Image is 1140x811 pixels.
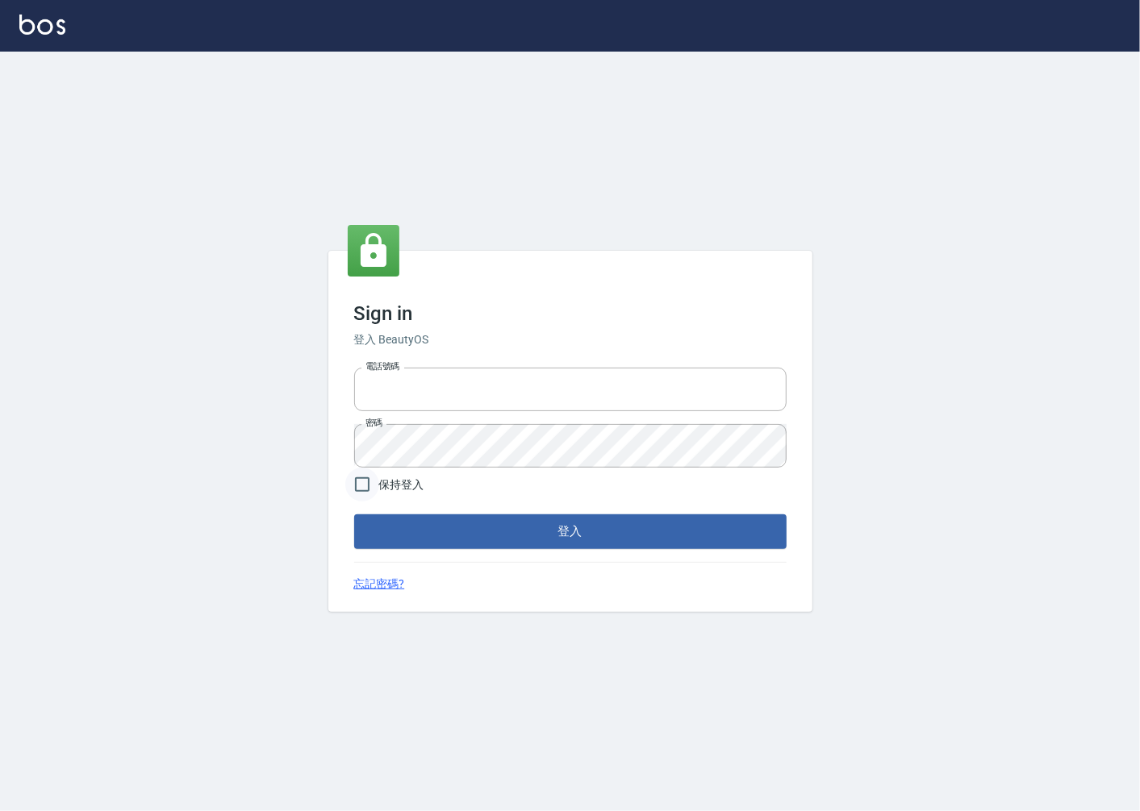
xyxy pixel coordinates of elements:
img: Logo [19,15,65,35]
span: 保持登入 [379,476,424,493]
label: 電話號碼 [365,360,399,372]
h6: 登入 BeautyOS [354,331,787,348]
label: 密碼 [365,417,382,429]
h3: Sign in [354,302,787,325]
a: 忘記密碼? [354,576,405,593]
button: 登入 [354,514,787,548]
